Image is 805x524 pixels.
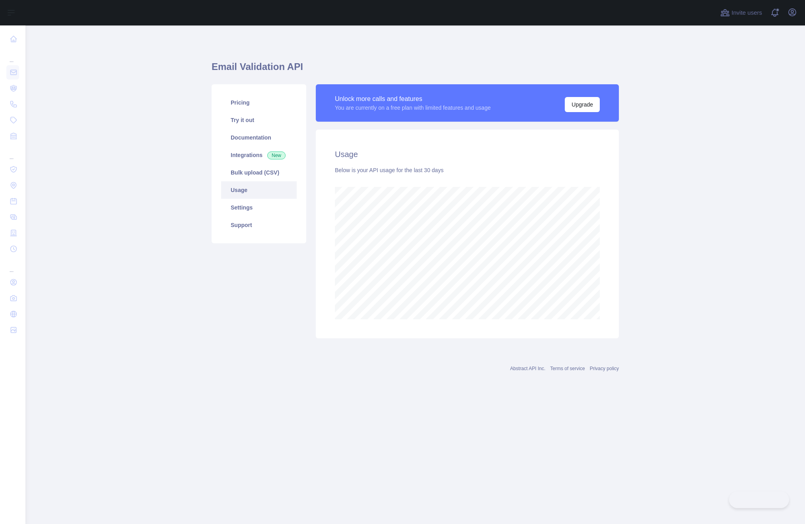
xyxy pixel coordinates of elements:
[221,94,297,111] a: Pricing
[221,129,297,146] a: Documentation
[729,491,789,508] iframe: Toggle Customer Support
[6,48,19,64] div: ...
[6,258,19,274] div: ...
[510,366,546,371] a: Abstract API Inc.
[550,366,585,371] a: Terms of service
[335,104,491,112] div: You are currently on a free plan with limited features and usage
[719,6,764,19] button: Invite users
[221,146,297,164] a: Integrations New
[221,181,297,199] a: Usage
[6,145,19,161] div: ...
[221,216,297,234] a: Support
[565,97,600,112] button: Upgrade
[335,94,491,104] div: Unlock more calls and features
[590,366,619,371] a: Privacy policy
[221,199,297,216] a: Settings
[335,166,600,174] div: Below is your API usage for the last 30 days
[731,8,762,17] span: Invite users
[335,149,600,160] h2: Usage
[267,151,286,159] span: New
[221,111,297,129] a: Try it out
[221,164,297,181] a: Bulk upload (CSV)
[212,60,619,80] h1: Email Validation API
